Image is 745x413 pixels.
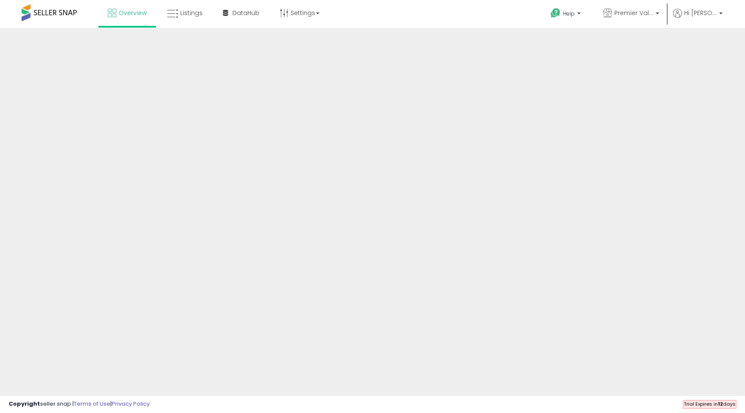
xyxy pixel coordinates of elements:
[673,9,723,28] a: Hi [PERSON_NAME]
[550,8,561,19] i: Get Help
[119,9,147,17] span: Overview
[684,9,717,17] span: Hi [PERSON_NAME]
[614,9,653,17] span: Premier Value Marketplace LLC
[180,9,203,17] span: Listings
[544,1,589,28] a: Help
[563,10,575,17] span: Help
[232,9,260,17] span: DataHub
